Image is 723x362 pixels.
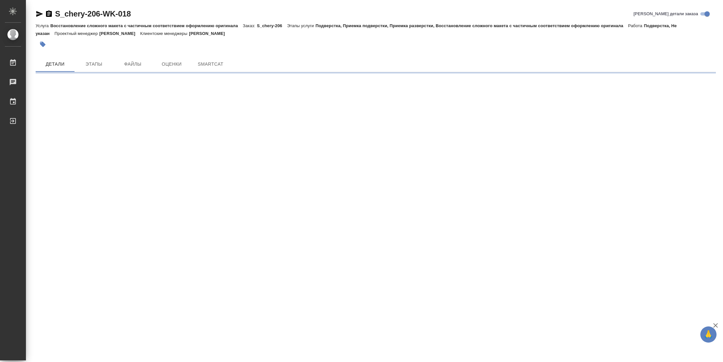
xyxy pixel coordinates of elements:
[99,31,140,36] p: [PERSON_NAME]
[287,23,316,28] p: Этапы услуги
[316,23,628,28] p: Подверстка, Приемка подверстки, Приемка разверстки, Восстановление сложного макета с частичным со...
[156,60,187,68] span: Оценки
[55,9,131,18] a: S_chery-206-WK-018
[45,10,53,18] button: Скопировать ссылку
[36,23,50,28] p: Услуга
[700,326,717,343] button: 🙏
[257,23,287,28] p: S_chery-206
[40,60,71,68] span: Детали
[703,328,714,341] span: 🙏
[50,23,243,28] p: Восстановление сложного макета с частичным соответствием оформлению оригинала
[117,60,148,68] span: Файлы
[140,31,189,36] p: Клиентские менеджеры
[628,23,644,28] p: Работа
[243,23,257,28] p: Заказ:
[36,10,43,18] button: Скопировать ссылку для ЯМессенджера
[634,11,698,17] span: [PERSON_NAME] детали заказа
[189,31,230,36] p: [PERSON_NAME]
[195,60,226,68] span: SmartCat
[36,37,50,51] button: Добавить тэг
[78,60,109,68] span: Этапы
[54,31,99,36] p: Проектный менеджер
